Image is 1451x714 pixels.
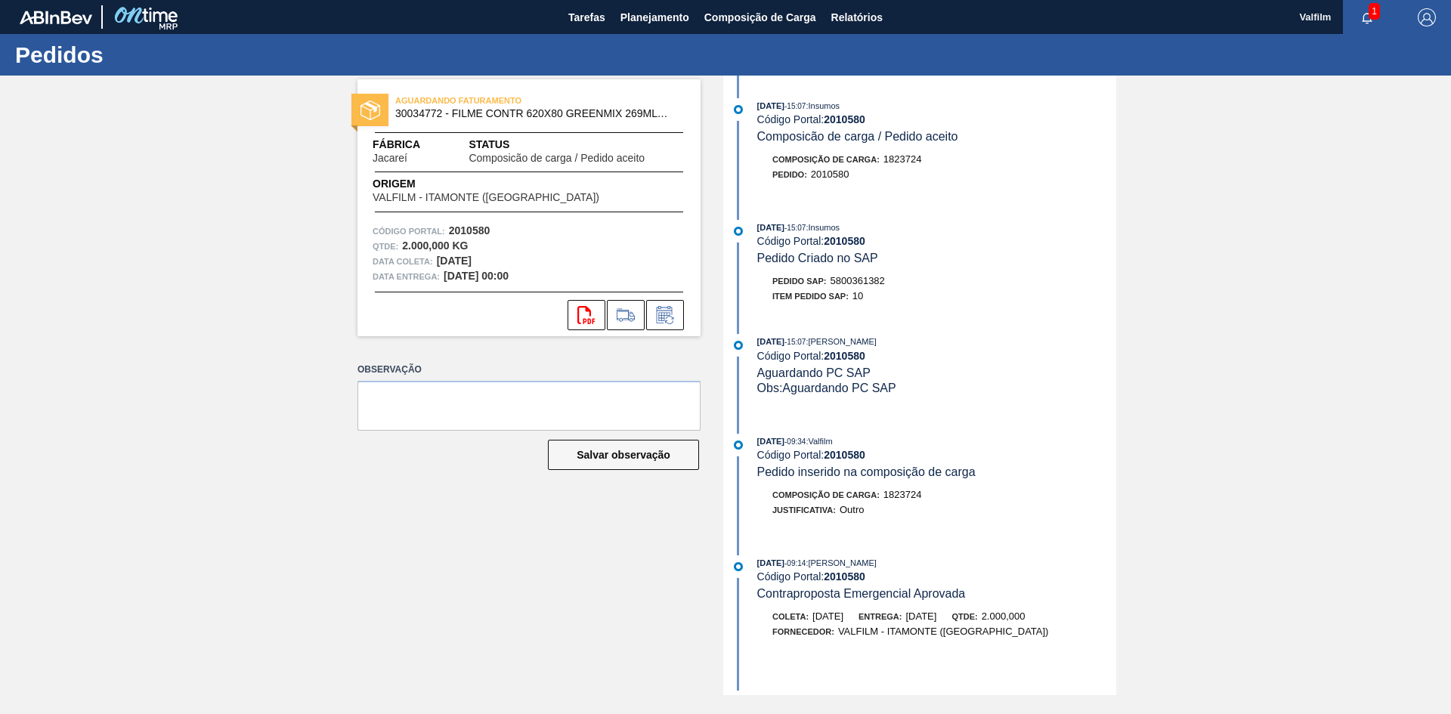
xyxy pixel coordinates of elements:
span: AGUARDANDO FATURAMENTO [395,93,607,108]
span: [DATE] [757,694,784,703]
span: Coleta: [772,612,809,621]
strong: 2010580 [824,570,865,583]
span: Composicão de carga / Pedido aceito [469,153,645,164]
div: Código Portal: [757,449,1116,461]
img: status [360,100,380,120]
span: 2010580 [811,168,849,180]
span: Item pedido SAP: [772,292,849,301]
span: : Insumos [806,101,840,110]
span: 1823724 [883,153,922,165]
span: [DATE] [757,337,784,346]
span: : Insumos [806,223,840,232]
button: Notificações [1343,7,1391,28]
strong: 2010580 [824,449,865,461]
img: atual [734,562,743,571]
span: [DATE] [812,610,843,622]
img: atual [734,105,743,114]
span: Data coleta: [373,254,433,269]
span: Composição de Carga [704,8,816,26]
span: Tarefas [568,8,605,26]
strong: 2010580 [449,224,490,236]
span: Fornecedor: [772,627,834,636]
span: [DATE] [757,223,784,232]
div: Informar alteração no pedido [646,300,684,330]
span: Pedido : [772,170,807,179]
span: : [PERSON_NAME] [806,558,877,567]
span: Relatórios [831,8,883,26]
span: Outro [840,504,865,515]
span: Código Portal: [373,224,445,239]
span: Status [469,137,685,153]
div: Código Portal: [757,570,1116,583]
button: Salvar observação [548,440,699,470]
span: [DATE] [757,101,784,110]
span: VALFILM - ITAMONTE ([GEOGRAPHIC_DATA]) [373,192,599,203]
strong: [DATE] 00:00 [444,270,509,282]
span: : Valfilm [806,437,832,446]
strong: 2010580 [824,350,865,362]
span: Data entrega: [373,269,440,284]
span: Composição de Carga : [772,155,880,164]
span: Qtde: [951,612,977,621]
img: atual [734,440,743,450]
strong: [DATE] [437,255,472,267]
span: - 09:34 [784,437,806,446]
img: atual [734,341,743,350]
img: TNhmsLtSVTkK8tSr43FrP2fwEKptu5GPRR3wAAAABJRU5ErkJggg== [20,11,92,24]
label: Observação [357,359,701,381]
strong: 2010580 [824,235,865,247]
img: Logout [1418,8,1436,26]
span: - 09:14 [784,559,806,567]
span: Fábrica [373,137,455,153]
span: : [PERSON_NAME] [806,337,877,346]
span: Contraproposta Emergencial Aprovada [757,587,966,600]
span: Pedido SAP: [772,277,827,286]
span: [DATE] [757,558,784,567]
span: - 15:07 [784,338,806,346]
span: 2.000,000 [982,610,1026,622]
span: 1 [1369,3,1380,20]
span: - 15:07 [784,102,806,110]
span: Planejamento [620,8,689,26]
span: 30034772 - FILME CONTR 620X80 GREENMIX 269ML HO [395,108,670,119]
span: 10 [852,290,863,301]
span: 1823724 [883,489,922,500]
span: Entrega: [859,612,902,621]
span: Composição de Carga : [772,490,880,499]
span: Origem [373,176,642,192]
span: Pedido inserido na composição de carga [757,465,976,478]
span: : Valfilm [806,694,832,703]
div: Abrir arquivo PDF [568,300,605,330]
span: VALFILM - ITAMONTE ([GEOGRAPHIC_DATA]) [838,626,1049,637]
span: 5800361382 [831,275,885,286]
div: Ir para Composição de Carga [607,300,645,330]
span: Justificativa: [772,505,836,515]
div: Código Portal: [757,113,1116,125]
span: Obs: Aguardando PC SAP [757,382,896,394]
div: Código Portal: [757,235,1116,247]
strong: 2010580 [824,113,865,125]
span: Jacareí [373,153,407,164]
span: Pedido Criado no SAP [757,252,878,264]
span: [DATE] [757,437,784,446]
span: [DATE] [905,610,936,622]
strong: 2.000,000 KG [402,240,468,252]
h1: Pedidos [15,46,283,63]
span: - 08:38 [784,694,806,703]
span: - 15:07 [784,224,806,232]
img: atual [734,227,743,236]
span: Composicão de carga / Pedido aceito [757,130,958,143]
div: Código Portal: [757,350,1116,362]
span: Aguardando PC SAP [757,366,871,379]
span: Qtde : [373,239,398,254]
